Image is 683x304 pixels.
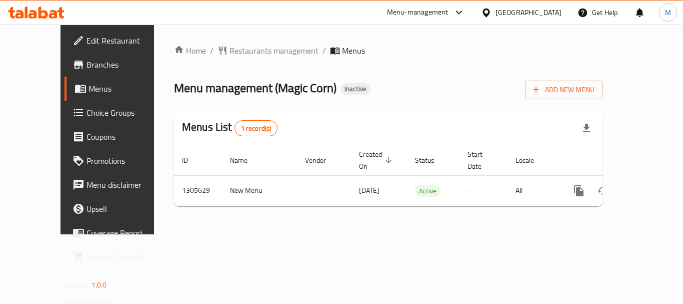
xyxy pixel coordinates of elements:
[507,175,559,206] td: All
[495,7,561,18] div: [GEOGRAPHIC_DATA]
[559,145,671,176] th: Actions
[234,120,278,136] div: Total records count
[359,184,379,197] span: [DATE]
[210,45,213,57] li: /
[86,203,166,215] span: Upsell
[174,77,336,99] span: Menu management ( Magic Corn )
[229,45,318,57] span: Restaurants management
[525,81,602,99] button: Add New Menu
[235,124,277,133] span: 1 record(s)
[415,154,447,166] span: Status
[64,101,174,125] a: Choice Groups
[86,155,166,167] span: Promotions
[217,45,318,57] a: Restaurants management
[174,175,222,206] td: 1305629
[88,83,166,95] span: Menus
[387,7,448,19] div: Menu-management
[174,45,206,57] a: Home
[305,154,339,166] span: Vendor
[174,145,671,206] table: enhanced table
[64,53,174,77] a: Branches
[64,29,174,53] a: Edit Restaurant
[64,197,174,221] a: Upsell
[64,77,174,101] a: Menus
[86,251,166,263] span: Grocery Checklist
[515,154,547,166] span: Locale
[86,107,166,119] span: Choice Groups
[86,59,166,71] span: Branches
[222,175,297,206] td: New Menu
[91,278,107,291] span: 1.0.0
[64,173,174,197] a: Menu disclaimer
[340,85,370,93] span: Inactive
[230,154,260,166] span: Name
[415,185,440,197] span: Active
[64,221,174,245] a: Coverage Report
[64,245,174,269] a: Grocery Checklist
[182,120,277,136] h2: Menus List
[86,179,166,191] span: Menu disclaimer
[340,83,370,95] div: Inactive
[86,131,166,143] span: Coupons
[86,227,166,239] span: Coverage Report
[665,7,671,18] span: M
[467,148,495,172] span: Start Date
[64,125,174,149] a: Coupons
[533,84,594,96] span: Add New Menu
[86,35,166,47] span: Edit Restaurant
[64,149,174,173] a: Promotions
[322,45,326,57] li: /
[574,116,598,140] div: Export file
[65,278,90,291] span: Version:
[459,175,507,206] td: -
[174,45,602,57] nav: breadcrumb
[342,45,365,57] span: Menus
[359,148,395,172] span: Created On
[567,179,591,203] button: more
[182,154,201,166] span: ID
